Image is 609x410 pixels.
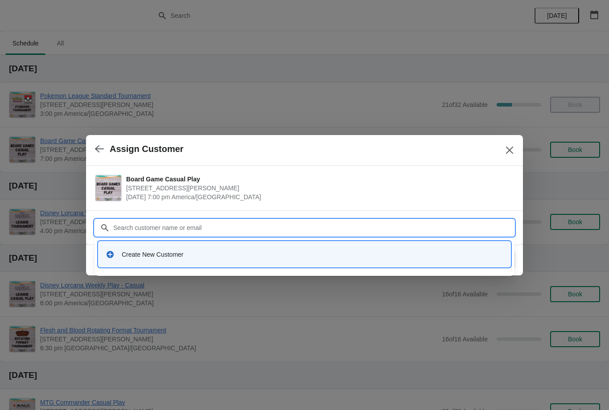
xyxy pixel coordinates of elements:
input: Search customer name or email [113,220,514,236]
span: Board Game Casual Play [126,175,510,184]
h2: Assign Customer [110,144,184,154]
div: Create New Customer [122,250,503,259]
img: Board Game Casual Play | 2040 Louetta Rd Ste I Spring, TX 77388 | September 6 | 7:00 pm America/C... [95,175,121,201]
span: [DATE] 7:00 pm America/[GEOGRAPHIC_DATA] [126,193,510,201]
button: Close [502,142,518,158]
span: [STREET_ADDRESS][PERSON_NAME] [126,184,510,193]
